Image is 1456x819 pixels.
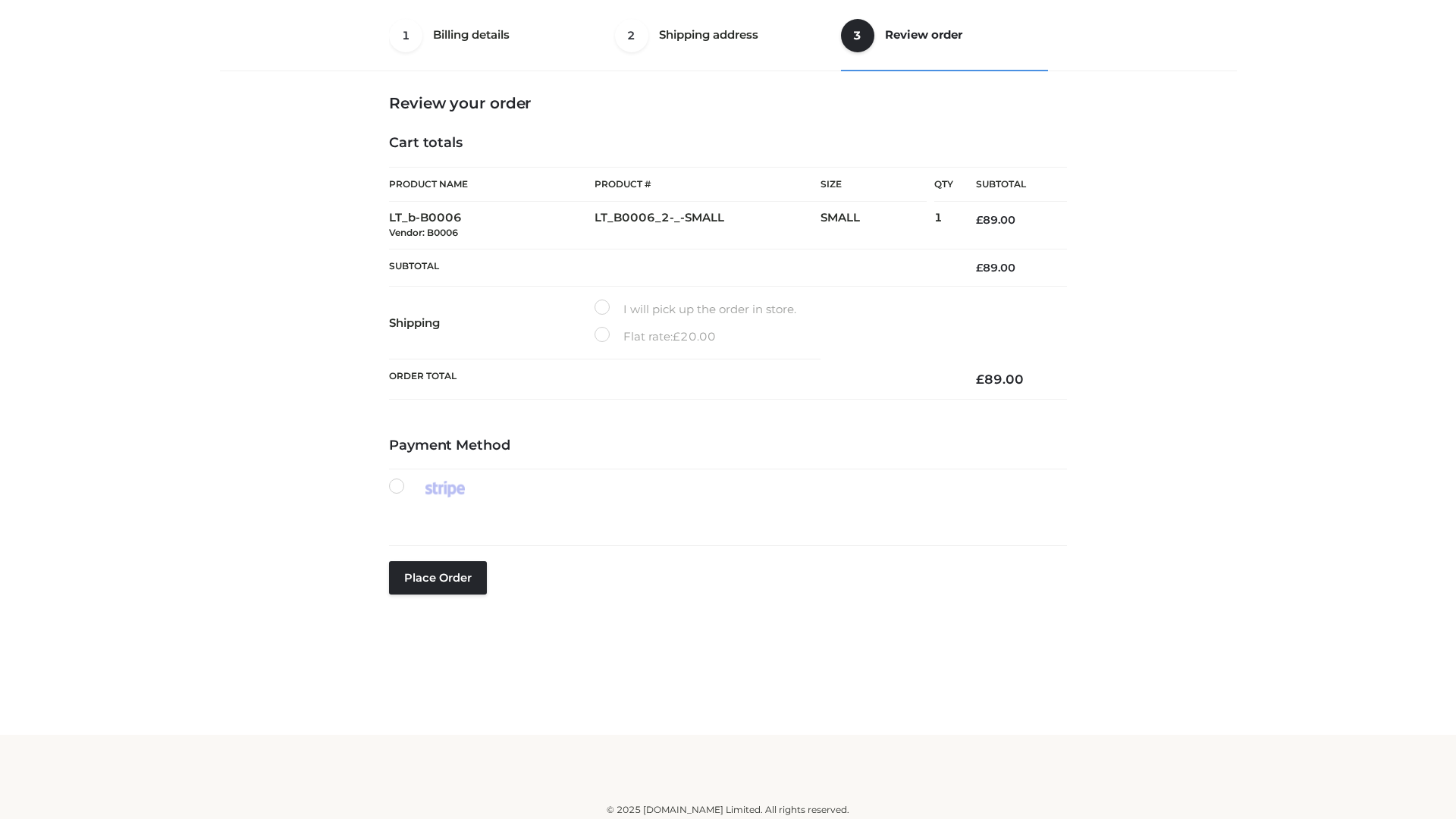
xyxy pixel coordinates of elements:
h4: Cart totals [389,135,1067,152]
bdi: 20.00 [673,329,716,344]
span: £ [976,372,984,387]
label: I will pick up the order in store. [595,300,796,319]
h3: Review your order [389,94,1067,112]
th: Shipping [389,287,595,359]
small: Vendor: B0006 [389,227,458,238]
td: LT_b-B0006 [389,202,595,249]
h4: Payment Method [389,438,1067,454]
bdi: 89.00 [976,261,1015,275]
span: £ [976,213,983,227]
span: £ [673,329,680,344]
div: © 2025 [DOMAIN_NAME] Limited. All rights reserved. [225,802,1231,817]
th: Order Total [389,359,953,400]
th: Subtotal [953,168,1067,202]
bdi: 89.00 [976,372,1024,387]
td: LT_B0006_2-_-SMALL [595,202,821,249]
button: Place order [389,561,487,595]
td: SMALL [821,202,934,249]
th: Product Name [389,167,595,202]
bdi: 89.00 [976,213,1015,227]
td: 1 [934,202,953,249]
th: Subtotal [389,249,953,286]
th: Qty [934,167,953,202]
th: Size [821,168,927,202]
span: £ [976,261,983,275]
label: Flat rate: [595,327,716,347]
th: Product # [595,167,821,202]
